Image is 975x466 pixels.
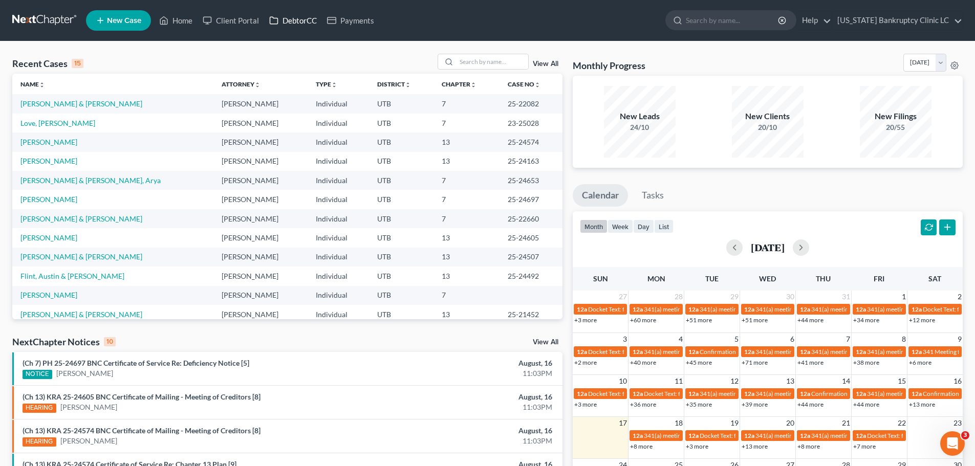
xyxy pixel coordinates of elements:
a: +3 more [574,316,597,324]
td: Individual [308,114,370,132]
div: 20/55 [860,122,931,132]
td: 13 [434,228,499,247]
a: +8 more [630,442,653,450]
a: +13 more [909,401,935,408]
span: 12a [744,390,754,397]
span: Confirmation Hearing for [PERSON_NAME] [700,348,817,356]
span: 12a [856,348,866,356]
span: 12a [856,305,866,313]
span: 341(a) meeting for [PERSON_NAME] [867,390,966,397]
span: 31 [841,291,851,303]
a: [PERSON_NAME] & [PERSON_NAME] [20,214,142,223]
span: Docket Text: for [PERSON_NAME] & [PERSON_NAME] [588,390,734,397]
td: 7 [434,114,499,132]
i: unfold_more [331,82,337,88]
td: Individual [308,286,370,305]
span: 12a [577,348,587,356]
td: 25-24653 [500,171,562,190]
span: 341(a) meeting for [PERSON_NAME] & [PERSON_NAME] [755,432,908,439]
td: 13 [434,267,499,285]
button: day [633,219,654,233]
span: 12a [800,305,810,313]
span: Sat [928,274,941,283]
span: 341(a) meeting for [DEMOGRAPHIC_DATA][PERSON_NAME] [700,390,866,397]
a: [PERSON_NAME] [60,436,117,446]
span: 7 [845,333,851,345]
a: Typeunfold_more [316,80,337,88]
td: 13 [434,248,499,267]
span: Sun [593,274,608,283]
a: [PERSON_NAME] & [PERSON_NAME], Arya [20,176,161,185]
span: 12a [744,432,754,439]
a: (Ch 13) KRA 25-24574 BNC Certificate of Mailing - Meeting of Creditors [8] [23,426,261,435]
span: 18 [674,417,684,429]
span: 29 [729,291,740,303]
td: 25-24507 [500,248,562,267]
div: August, 16 [382,426,552,436]
span: 12a [912,390,922,397]
div: 24/10 [604,122,676,132]
td: UTB [369,248,434,267]
td: Individual [308,267,370,285]
td: 7 [434,171,499,190]
i: unfold_more [405,82,411,88]
span: 12a [744,305,754,313]
div: 10 [104,337,116,346]
div: NextChapter Notices [12,336,116,348]
a: +36 more [630,401,656,408]
span: 12a [800,432,810,439]
a: View All [533,339,558,346]
span: 23 [952,417,963,429]
a: Districtunfold_more [377,80,411,88]
td: 7 [434,94,499,113]
td: 13 [434,132,499,151]
iframe: Intercom live chat [940,431,965,456]
span: 19 [729,417,740,429]
span: 15 [897,375,907,387]
span: 12a [856,432,866,439]
td: 25-24697 [500,190,562,209]
span: 6 [789,333,795,345]
button: month [580,219,608,233]
span: 341(a) meeting for [PERSON_NAME] [755,390,854,397]
td: [PERSON_NAME] [213,190,308,209]
div: 15 [72,59,83,68]
td: UTB [369,267,434,285]
div: 11:03PM [382,402,552,412]
a: Nameunfold_more [20,80,45,88]
td: UTB [369,228,434,247]
span: 12 [729,375,740,387]
a: +13 more [742,442,768,450]
a: [PERSON_NAME] [20,138,77,146]
span: 9 [957,333,963,345]
a: Flint, Austin & [PERSON_NAME] [20,272,124,280]
a: [US_STATE] Bankruptcy Clinic LC [832,11,962,30]
span: 3 [622,333,628,345]
span: 12a [633,305,643,313]
a: Home [154,11,198,30]
td: 13 [434,152,499,171]
div: 11:03PM [382,436,552,446]
a: Love, [PERSON_NAME] [20,119,95,127]
td: [PERSON_NAME] [213,171,308,190]
span: 12a [800,348,810,356]
td: Individual [308,248,370,267]
a: (Ch 7) PH 25-24697 BNC Certificate of Service Re: Deficiency Notice [5] [23,359,249,367]
span: Docket Text: for [PERSON_NAME] [588,305,680,313]
input: Search by name... [457,54,528,69]
span: 341(a) meeting for [PERSON_NAME] [644,305,743,313]
span: New Case [107,17,141,25]
td: Individual [308,94,370,113]
i: unfold_more [254,82,261,88]
a: [PERSON_NAME] & [PERSON_NAME] [20,252,142,261]
div: New Leads [604,110,676,122]
span: 12a [633,432,643,439]
a: +35 more [686,401,712,408]
span: 12a [912,348,922,356]
a: +34 more [853,316,879,324]
span: 27 [618,291,628,303]
td: UTB [369,305,434,324]
td: 25-22082 [500,94,562,113]
td: [PERSON_NAME] [213,94,308,113]
a: +3 more [574,401,597,408]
